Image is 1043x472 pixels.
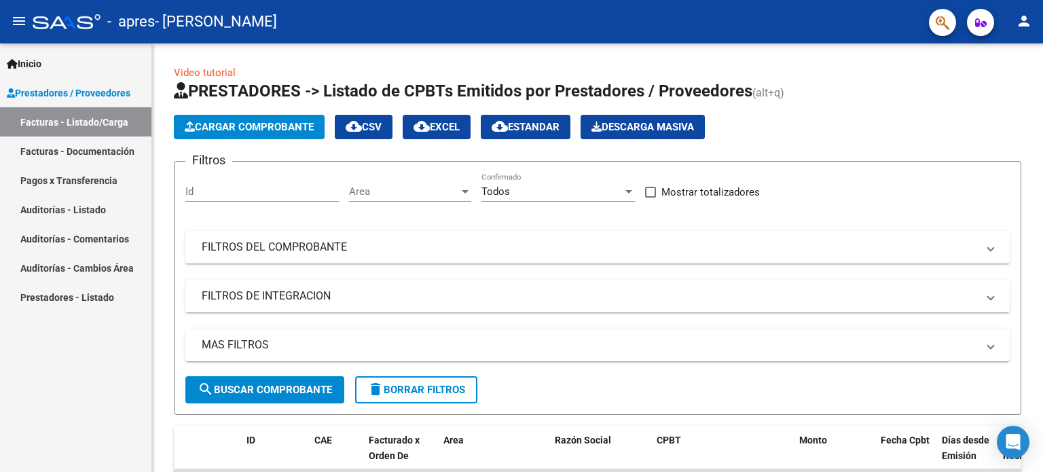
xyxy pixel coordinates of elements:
span: Borrar Filtros [367,384,465,396]
button: Buscar Comprobante [185,376,344,403]
mat-icon: person [1016,13,1032,29]
mat-expansion-panel-header: FILTROS DEL COMPROBANTE [185,231,1010,264]
span: Fecha Cpbt [881,435,930,446]
span: Area [349,185,459,198]
span: - [PERSON_NAME] [155,7,277,37]
span: Buscar Comprobante [198,384,332,396]
button: Cargar Comprobante [174,115,325,139]
span: Fecha Recibido [1003,435,1041,461]
span: CSV [346,121,382,133]
mat-panel-title: FILTROS DE INTEGRACION [202,289,977,304]
span: - apres [107,7,155,37]
mat-panel-title: MAS FILTROS [202,338,977,352]
a: Video tutorial [174,67,236,79]
mat-icon: cloud_download [414,118,430,134]
button: Borrar Filtros [355,376,477,403]
span: Todos [481,185,510,198]
h3: Filtros [185,151,232,170]
span: (alt+q) [752,86,784,99]
div: Open Intercom Messenger [997,426,1029,458]
mat-icon: cloud_download [346,118,362,134]
span: PRESTADORES -> Listado de CPBTs Emitidos por Prestadores / Proveedores [174,81,752,101]
span: Prestadores / Proveedores [7,86,130,101]
span: ID [246,435,255,446]
span: Razón Social [555,435,611,446]
button: Estandar [481,115,570,139]
span: Area [443,435,464,446]
span: CPBT [657,435,681,446]
span: Días desde Emisión [942,435,989,461]
mat-icon: menu [11,13,27,29]
mat-panel-title: FILTROS DEL COMPROBANTE [202,240,977,255]
span: Inicio [7,56,41,71]
mat-expansion-panel-header: MAS FILTROS [185,329,1010,361]
span: Cargar Comprobante [185,121,314,133]
span: CAE [314,435,332,446]
span: EXCEL [414,121,460,133]
mat-expansion-panel-header: FILTROS DE INTEGRACION [185,280,1010,312]
button: CSV [335,115,392,139]
mat-icon: search [198,381,214,397]
mat-icon: cloud_download [492,118,508,134]
button: EXCEL [403,115,471,139]
span: Facturado x Orden De [369,435,420,461]
mat-icon: delete [367,381,384,397]
span: Descarga Masiva [591,121,694,133]
span: Estandar [492,121,560,133]
button: Descarga Masiva [581,115,705,139]
app-download-masive: Descarga masiva de comprobantes (adjuntos) [581,115,705,139]
span: Mostrar totalizadores [661,184,760,200]
span: Monto [799,435,827,446]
